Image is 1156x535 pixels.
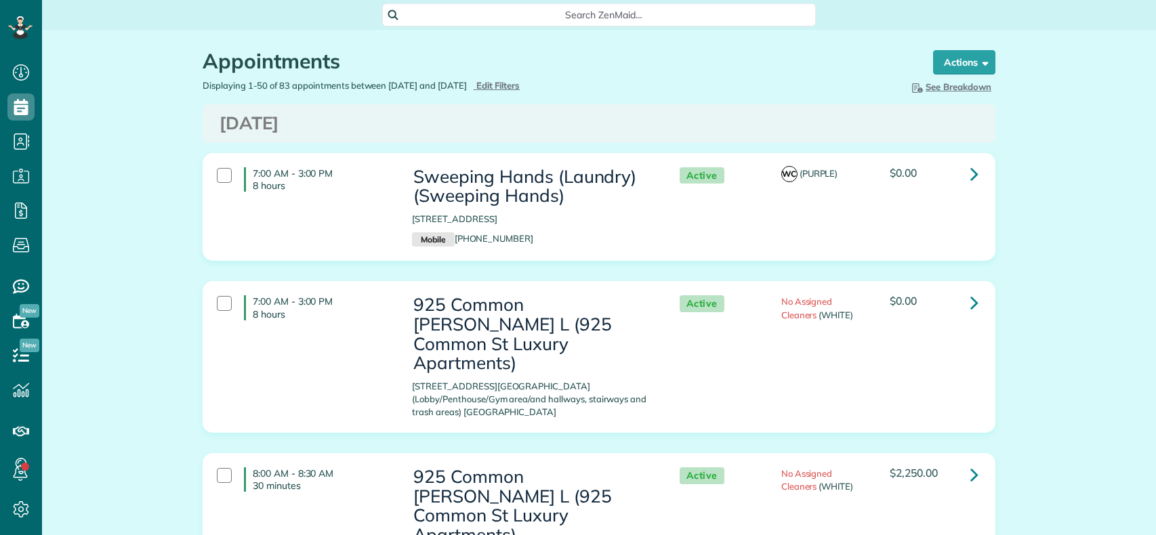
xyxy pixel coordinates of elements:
div: Displaying 1-50 of 83 appointments between [DATE] and [DATE] [192,79,599,92]
a: Mobile[PHONE_NUMBER] [412,233,533,244]
span: No Assigned Cleaners [781,296,833,320]
span: (PURPLE) [800,168,838,179]
h3: Sweeping Hands (Laundry) (Sweeping Hands) [412,167,652,206]
h1: Appointments [203,50,907,72]
span: Active [680,467,724,484]
span: (WHITE) [819,481,853,492]
span: $2,250.00 [890,466,938,479]
span: $0.00 [890,294,917,307]
span: Active [680,295,724,312]
span: Active [680,167,724,184]
p: [STREET_ADDRESS] [412,213,652,226]
h4: 8:00 AM - 8:30 AM [244,467,392,492]
span: (WHITE) [819,309,853,320]
p: 30 minutes [253,479,392,492]
span: No Assigned Cleaners [781,468,833,492]
h4: 7:00 AM - 3:00 PM [244,167,392,192]
button: Actions [933,50,995,74]
span: WC [781,166,798,182]
span: $0.00 [890,166,917,179]
p: [STREET_ADDRESS][GEOGRAPHIC_DATA] (Lobby/Penthouse/Gym area/and hallways, stairways and trash are... [412,380,652,419]
h3: [DATE] [220,114,978,133]
span: New [20,304,39,318]
span: See Breakdown [909,81,991,92]
p: 8 hours [253,308,392,320]
p: 8 hours [253,179,392,192]
h4: 7:00 AM - 3:00 PM [244,295,392,320]
span: Edit Filters [476,80,520,91]
h3: 925 Common [PERSON_NAME] L (925 Common St Luxury Apartments) [412,295,652,372]
button: See Breakdown [905,79,995,94]
span: New [20,339,39,352]
a: Edit Filters [474,80,520,91]
small: Mobile [412,232,454,247]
